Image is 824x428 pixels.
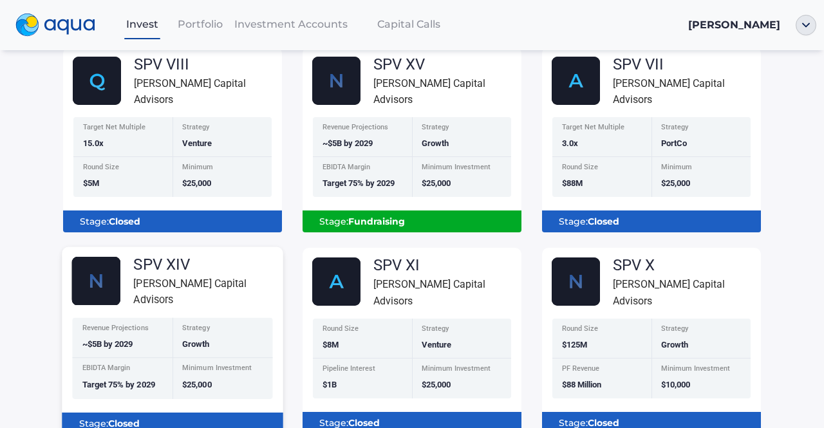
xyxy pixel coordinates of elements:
[613,276,761,308] div: [PERSON_NAME] Capital Advisors
[661,325,743,336] div: Strategy
[422,124,503,135] div: Strategy
[133,275,283,308] div: [PERSON_NAME] Capital Advisors
[562,163,644,174] div: Round Size
[234,18,348,30] span: Investment Accounts
[353,11,465,37] a: Capital Calls
[613,257,761,273] div: SPV X
[229,11,353,37] a: Investment Accounts
[373,276,521,308] div: [PERSON_NAME] Capital Advisors
[323,365,404,376] div: Pipeline Interest
[348,216,405,227] b: Fundraising
[182,178,211,188] span: $25,000
[323,124,404,135] div: Revenue Projections
[613,57,761,72] div: SPV VII
[323,178,395,188] span: Target 75% by 2029
[323,138,373,148] span: ~$5B by 2029
[661,365,743,376] div: Minimum Investment
[8,10,113,40] a: logo
[312,257,360,306] img: AlphaFund.svg
[126,18,158,30] span: Invest
[661,340,688,349] span: Growth
[182,340,209,349] span: Growth
[422,340,451,349] span: Venture
[182,124,264,135] div: Strategy
[82,365,165,376] div: EBIDTA Margin
[113,11,171,37] a: Invest
[178,18,223,30] span: Portfolio
[109,216,140,227] b: Closed
[552,257,600,306] img: Nscale_fund_card.svg
[422,163,503,174] div: Minimum Investment
[422,365,503,376] div: Minimum Investment
[661,380,690,389] span: $10,000
[83,124,165,135] div: Target Net Multiple
[562,365,644,376] div: PF Revenue
[182,163,264,174] div: Minimum
[82,340,133,349] span: ~$5B by 2029
[323,340,339,349] span: $8M
[661,178,690,188] span: $25,000
[373,257,521,273] div: SPV XI
[562,340,587,349] span: $125M
[373,57,521,72] div: SPV XV
[182,138,212,148] span: Venture
[422,178,451,188] span: $25,000
[796,15,816,35] img: ellipse
[373,75,521,107] div: [PERSON_NAME] Capital Advisors
[323,325,404,336] div: Round Size
[171,11,229,37] a: Portfolio
[562,325,644,336] div: Round Size
[422,380,451,389] span: $25,000
[422,325,503,336] div: Strategy
[73,57,121,105] img: Group_48614.svg
[313,210,511,232] div: Stage:
[83,178,99,188] span: $5M
[688,19,780,31] span: [PERSON_NAME]
[562,138,578,148] span: 3.0x
[73,210,272,232] div: Stage:
[661,163,743,174] div: Minimum
[82,380,155,389] span: Target 75% by 2029
[422,138,449,148] span: Growth
[562,178,583,188] span: $88M
[323,380,337,389] span: $1B
[134,57,282,72] div: SPV VIII
[552,210,751,232] div: Stage:
[71,257,120,306] img: Nscale_fund_card_1.svg
[323,163,404,174] div: EBIDTA Margin
[661,138,687,148] span: PortCo
[133,257,283,272] div: SPV XIV
[82,324,165,335] div: Revenue Projections
[588,216,619,227] b: Closed
[182,380,211,389] span: $25,000
[613,75,761,107] div: [PERSON_NAME] Capital Advisors
[15,14,95,37] img: logo
[134,75,282,107] div: [PERSON_NAME] Capital Advisors
[562,124,644,135] div: Target Net Multiple
[661,124,743,135] div: Strategy
[377,18,440,30] span: Capital Calls
[552,57,600,105] img: AlphaFund.svg
[83,163,165,174] div: Round Size
[182,365,265,376] div: Minimum Investment
[312,57,360,105] img: Nscale_fund_card.svg
[83,138,104,148] span: 15.0x
[182,324,265,335] div: Strategy
[562,380,601,389] span: $88 Million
